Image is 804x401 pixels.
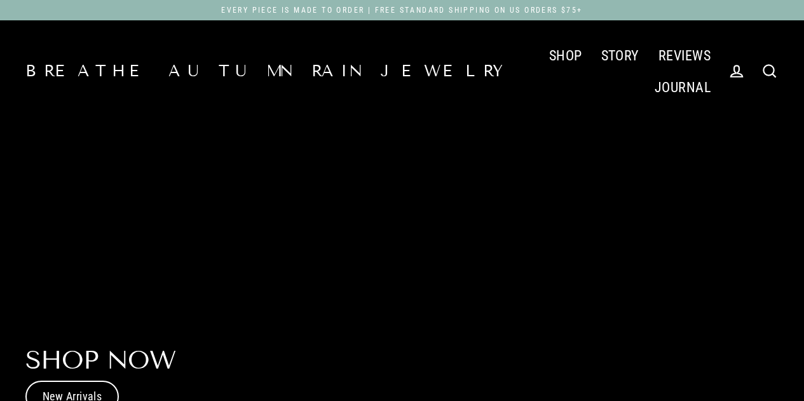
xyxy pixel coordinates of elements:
[25,64,510,79] a: Breathe Autumn Rain Jewelry
[25,348,175,373] h2: Shop Now
[649,39,720,71] a: REVIEWS
[592,39,649,71] a: STORY
[540,39,592,71] a: SHOP
[510,39,720,103] div: Primary
[645,71,720,103] a: JOURNAL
